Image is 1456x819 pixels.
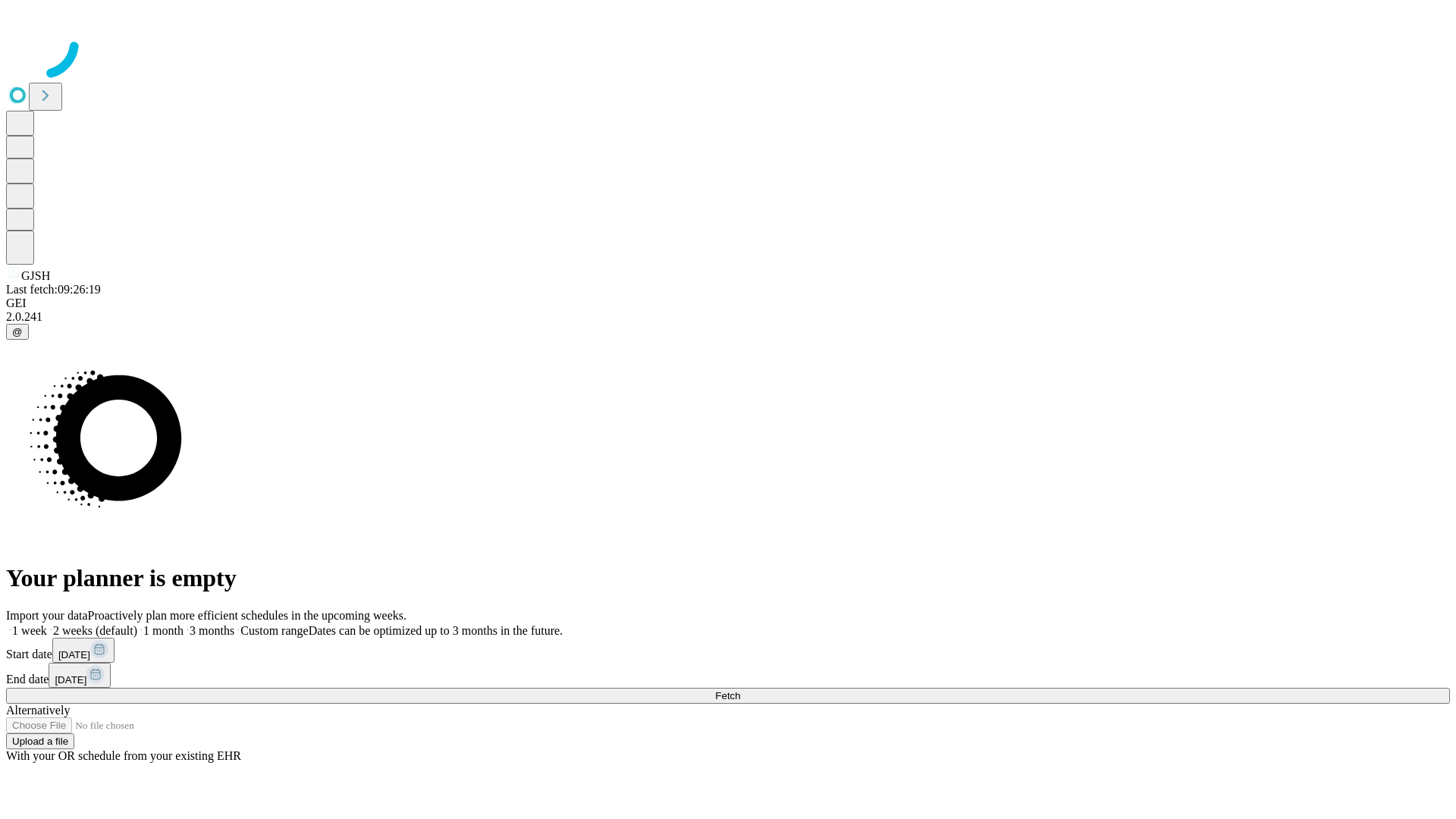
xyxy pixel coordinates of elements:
[88,609,406,622] span: Proactively plan more efficient schedules in the upcoming weeks.
[58,649,90,661] span: [DATE]
[6,310,1450,324] div: 2.0.241
[240,624,308,637] span: Custom range
[6,283,101,296] span: Last fetch: 09:26:19
[53,624,137,637] span: 2 weeks (default)
[6,704,70,717] span: Alternatively
[49,663,111,688] button: [DATE]
[190,624,234,637] span: 3 months
[6,688,1450,704] button: Fetch
[6,733,74,749] button: Upload a file
[715,690,740,701] span: Fetch
[143,624,184,637] span: 1 month
[55,674,86,686] span: [DATE]
[52,638,115,663] button: [DATE]
[309,624,563,637] span: Dates can be optimized up to 3 months in the future.
[6,297,1450,310] div: GEI
[6,564,1450,592] h1: Your planner is empty
[12,624,47,637] span: 1 week
[12,326,23,337] span: @
[6,749,241,762] span: With your OR schedule from your existing EHR
[6,638,1450,663] div: Start date
[6,324,29,340] button: @
[6,609,88,622] span: Import your data
[6,663,1450,688] div: End date
[21,269,50,282] span: GJSH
